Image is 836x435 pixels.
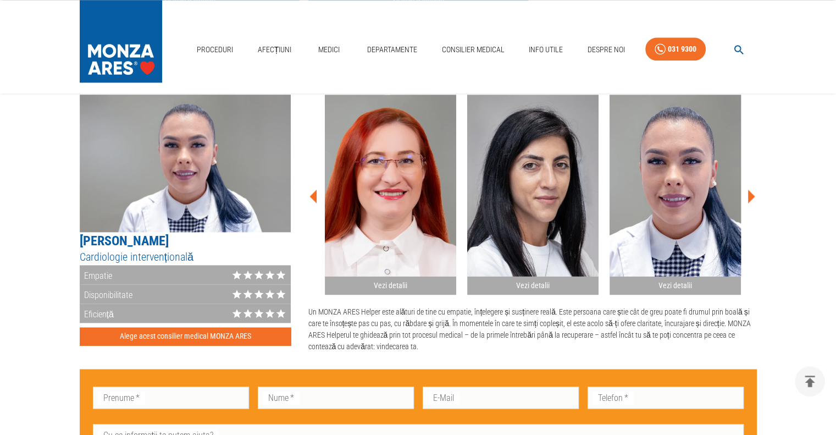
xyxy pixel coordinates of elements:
a: Info Utile [524,38,567,61]
button: Alege acest consilier medical MONZA ARES [80,327,291,345]
div: Empatie [80,265,112,284]
div: 031 9300 [668,42,696,56]
a: 031 9300 [645,37,706,61]
div: Disponibilitate [80,284,132,304]
button: Vezi detalii [325,95,456,295]
h5: [PERSON_NAME] [80,232,291,250]
a: Proceduri [192,38,237,61]
p: Un MONZA ARES Helper este alături de tine cu empatie, înțelegere și susținere reală. Este persoan... [308,306,756,353]
h5: Cardiologie intervențională [80,250,291,265]
a: Consilier Medical [437,38,508,61]
div: Eficiență [80,304,114,323]
h2: Vezi detalii [329,280,452,291]
button: Vezi detalii [610,95,741,295]
a: Departamente [363,38,422,61]
button: delete [795,366,825,397]
button: Vezi detalii [467,95,599,295]
h2: Vezi detalii [614,280,737,291]
a: Despre Noi [583,38,629,61]
a: Medici [312,38,347,61]
a: Afecțiuni [253,38,296,61]
h2: Vezi detalii [472,280,594,291]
